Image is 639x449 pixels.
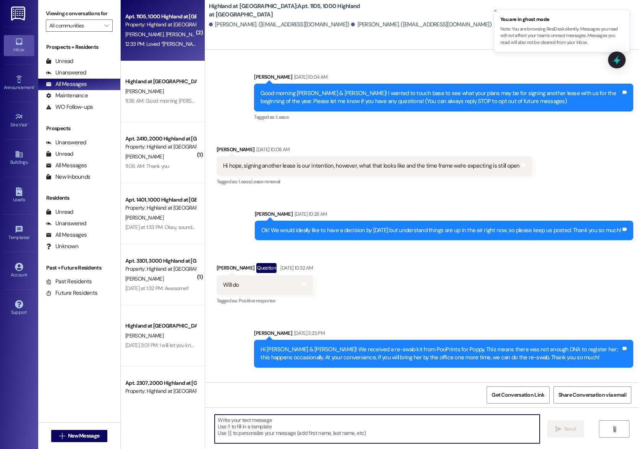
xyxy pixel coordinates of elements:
span: New Message [68,432,99,440]
div: Apt. 3301, 3000 Highland at [GEOGRAPHIC_DATA] [125,257,196,265]
i:  [555,426,561,432]
span: [PERSON_NAME] [125,332,163,339]
div: Unread [46,208,73,216]
div: Prospects [38,124,120,132]
label: Viewing conversations for [46,8,113,19]
div: Hi hope, signing another lease is our intention, however, what that looks like and the time frame... [223,162,520,170]
div: Unanswered [46,139,86,147]
div: WO Follow-ups [46,103,93,111]
button: Close toast [492,7,499,15]
a: Leads [4,185,34,206]
button: Send [547,420,584,438]
i:  [611,426,617,432]
div: 12:33 PM: Loved “[PERSON_NAME] (Highland at [GEOGRAPHIC_DATA]): Ok, no worries. If not, just give... [125,40,429,47]
div: Property: Highland at [GEOGRAPHIC_DATA] [125,21,196,29]
div: Tagged as: [217,176,532,187]
div: Property: Highland at [GEOGRAPHIC_DATA] [125,143,196,151]
div: Prospects + Residents [38,43,120,51]
span: [PERSON_NAME] [125,88,163,95]
div: Highland at [GEOGRAPHIC_DATA] [125,322,196,330]
div: Unread [46,57,73,65]
i:  [104,23,108,29]
div: Unanswered [46,220,86,228]
b: Highland at [GEOGRAPHIC_DATA]: Apt. 1105, 1000 Highland at [GEOGRAPHIC_DATA] [209,2,362,19]
div: [DATE] at 1:32 PM: Awesome!! [125,285,189,292]
div: Property: Highland at [GEOGRAPHIC_DATA] [125,204,196,212]
div: Highland at [GEOGRAPHIC_DATA] [125,78,196,86]
div: [DATE] 3:25 PM [292,329,325,337]
span: • [28,121,29,126]
a: Account [4,260,34,281]
div: Apt. 2307, 2000 Highland at [GEOGRAPHIC_DATA] [125,379,196,387]
span: Send [564,425,576,433]
div: Hi [PERSON_NAME] & [PERSON_NAME]! We received a re-swab kit from PooPrints for Poppy. This means ... [260,346,621,362]
div: [PERSON_NAME] [254,73,633,84]
span: You are in ghost mode [500,16,623,23]
div: Ok! We would ideally like to have a decision by [DATE] but understand things are up in the air ri... [261,226,621,234]
input: All communities [49,19,100,32]
div: [DATE] 10:08 AM [254,145,290,153]
div: [DATE] 3:01 PM: I will let you know if something comes available at the end of the month. [125,342,317,349]
span: Share Conversation via email [558,391,626,399]
span: [PERSON_NAME] [125,275,163,282]
span: • [34,84,35,89]
div: Will do [223,281,239,289]
div: Unread [46,150,73,158]
div: Apt. 1401, 1000 Highland at [GEOGRAPHIC_DATA] [125,196,196,204]
img: ResiDesk Logo [11,6,27,21]
div: Unknown [46,242,78,250]
span: Get Conversation Link [492,391,544,399]
div: [DATE] 10:26 AM [293,210,327,218]
p: Note: You are browsing ResiDesk silently. Messages you read will not affect your team's unread me... [500,26,623,46]
div: All Messages [46,231,87,239]
span: • [29,234,31,239]
div: All Messages [46,162,87,170]
div: Past + Future Residents [38,264,120,272]
div: [DATE] 10:04 AM [292,73,327,81]
button: Share Conversation via email [553,386,631,404]
div: [PERSON_NAME] [217,145,532,156]
button: New Message [51,430,108,442]
div: [PERSON_NAME] [255,210,634,221]
span: Lease renewal [251,178,280,185]
div: Unanswered [46,69,86,77]
span: [PERSON_NAME] [125,153,163,160]
span: Positive response [239,297,275,304]
a: Buildings [4,148,34,168]
span: Lease , [239,178,251,185]
div: [PERSON_NAME] [254,329,633,340]
div: New Inbounds [46,173,90,181]
span: [PERSON_NAME] [125,214,163,221]
div: Maintenance [46,92,88,100]
div: [DATE] 10:32 AM [278,264,313,272]
div: Property: Highland at [GEOGRAPHIC_DATA] [125,387,196,395]
div: Tagged as: [217,295,313,306]
div: Future Residents [46,289,97,297]
div: 11:06 AM: Thank you [125,163,169,170]
div: [PERSON_NAME]. ([EMAIL_ADDRESS][DOMAIN_NAME]) [351,21,492,29]
a: Support [4,298,34,318]
span: [PERSON_NAME] [165,31,204,38]
div: Past Residents [46,278,92,286]
div: Question [256,263,277,273]
a: Templates • [4,223,34,244]
span: [PERSON_NAME] [125,31,166,38]
div: [DATE] at 1:33 PM: Okay, sounds good. [125,224,208,231]
button: Get Conversation Link [487,386,549,404]
div: [PERSON_NAME] [217,263,313,275]
div: Good morning [PERSON_NAME] & [PERSON_NAME]! I wanted to touch base to see what your plans may be ... [260,89,621,106]
i:  [59,433,65,439]
span: Lease [276,114,288,120]
div: [PERSON_NAME]. ([EMAIL_ADDRESS][DOMAIN_NAME]) [209,21,349,29]
div: Property: Highland at [GEOGRAPHIC_DATA] [125,265,196,273]
div: Tagged as: [254,111,633,123]
div: Apt. 2410, 2000 Highland at [GEOGRAPHIC_DATA] [125,135,196,143]
div: All Messages [46,80,87,88]
div: Apt. 1105, 1000 Highland at [GEOGRAPHIC_DATA] [125,13,196,21]
div: Residents [38,194,120,202]
a: Site Visit • [4,110,34,131]
a: Inbox [4,35,34,56]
